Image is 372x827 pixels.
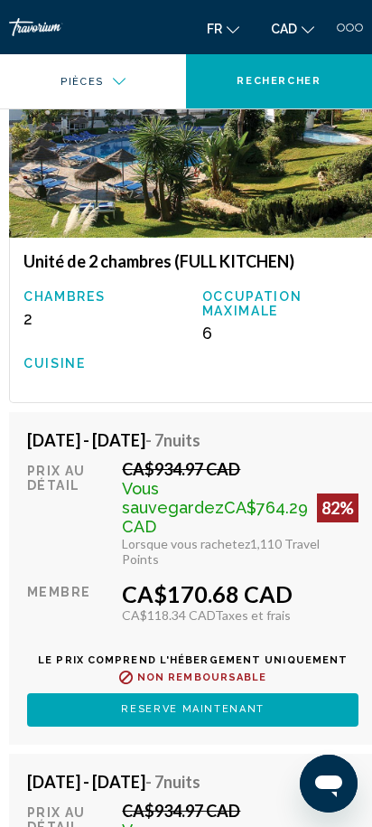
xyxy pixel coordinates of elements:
[122,459,358,479] div: CA$934.97 CAD
[163,430,200,450] span: nuits
[145,772,200,792] span: - 7
[122,580,358,607] div: CA$170.68 CAD
[122,536,320,567] span: 1,110 Travel Points
[163,772,200,792] span: nuits
[23,309,33,328] span: 2
[122,607,358,623] div: CA$118.34 CAD
[145,430,200,450] span: - 7
[23,289,184,304] p: Chambres
[27,459,108,567] div: Prix au détail
[27,772,345,792] h4: [DATE] - [DATE]
[122,536,250,551] span: Lorsque vous rachetez
[9,18,177,36] a: Travorium
[215,607,291,623] span: Taxes et frais
[202,324,212,343] span: 6
[202,289,363,318] p: Occupation maximale
[237,75,321,87] span: Rechercher
[23,356,184,371] p: Cuisine
[207,22,222,36] span: fr
[27,693,358,726] button: Reserve maintenant
[122,479,224,517] span: Vous sauvegardez
[122,498,308,536] span: CA$764.29 CAD
[27,430,345,450] h4: [DATE] - [DATE]
[27,654,358,666] p: Le prix comprend l'hébergement uniquement
[23,251,362,271] h3: Unité de 2 chambres (FULL KITCHEN)
[271,22,297,36] span: CAD
[121,704,265,716] span: Reserve maintenant
[137,672,267,683] span: Non remboursable
[122,801,358,821] div: CA$934.97 CAD
[186,54,372,108] button: Rechercher
[300,755,358,813] iframe: Button to launch messaging window
[317,493,358,522] div: 82%
[262,15,323,42] button: Change currency
[198,15,248,42] button: Change language
[27,580,108,623] div: Membre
